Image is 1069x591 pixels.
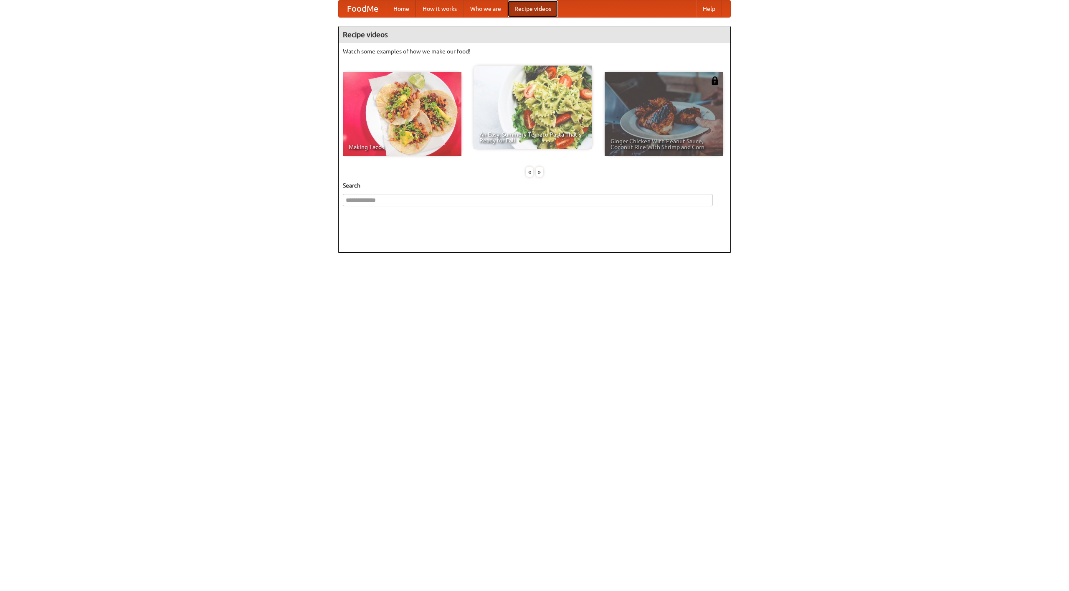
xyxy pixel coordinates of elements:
span: Making Tacos [349,144,456,150]
div: « [526,167,533,177]
div: » [536,167,543,177]
a: FoodMe [339,0,387,17]
a: How it works [416,0,464,17]
h4: Recipe videos [339,26,730,43]
a: An Easy, Summery Tomato Pasta That's Ready for Fall [474,66,592,149]
h5: Search [343,181,726,190]
a: Making Tacos [343,72,461,156]
a: Recipe videos [508,0,558,17]
a: Help [696,0,722,17]
a: Who we are [464,0,508,17]
p: Watch some examples of how we make our food! [343,47,726,56]
span: An Easy, Summery Tomato Pasta That's Ready for Fall [479,132,586,143]
img: 483408.png [711,76,719,85]
a: Home [387,0,416,17]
